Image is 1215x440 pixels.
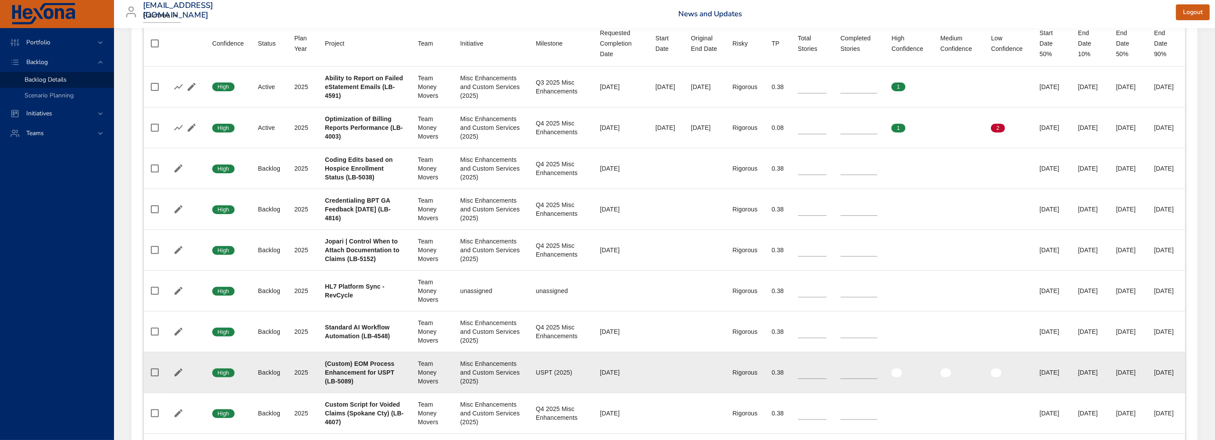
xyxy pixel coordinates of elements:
[656,123,677,132] div: [DATE]
[294,164,311,173] div: 2025
[460,400,522,426] div: Misc Enhancements and Custom Services (2025)
[19,109,59,118] span: Initiatives
[772,327,784,336] div: 0.38
[460,38,484,49] div: Initiative
[325,75,403,99] b: Ability to Report on Failed eStatement Emails (LB-4591)
[536,323,586,340] div: Q4 2025 Misc Enhancements
[172,80,185,93] button: Show Burnup
[772,38,780,49] div: Sort
[1116,28,1140,59] div: End Date 50%
[772,38,780,49] div: TP
[418,318,446,345] div: Team Money Movers
[294,33,311,54] div: Sort
[536,78,586,96] div: Q3 2025 Misc Enhancements
[258,409,280,418] div: Backlog
[772,38,784,49] span: TP
[258,205,280,214] div: Backlog
[772,123,784,132] div: 0.08
[600,28,641,59] div: Requested Completion Date
[536,38,563,49] div: Milestone
[294,33,311,54] span: Plan Year
[1116,327,1140,336] div: [DATE]
[536,368,586,377] div: USPT (2025)
[991,33,1026,54] span: Low Confidence
[143,9,181,23] div: Raintree
[536,119,586,136] div: Q4 2025 Misc Enhancements
[460,237,522,263] div: Misc Enhancements and Custom Services (2025)
[325,360,395,385] b: (Custom) EOM Process Enhancement for USPT (LB-5089)
[772,409,784,418] div: 0.38
[11,3,76,25] img: Hexona
[460,38,484,49] div: Sort
[798,33,827,54] div: Sort
[172,162,185,175] button: Edit Project Details
[733,164,758,173] div: Rigorous
[1078,286,1102,295] div: [DATE]
[1154,123,1178,132] div: [DATE]
[1116,368,1140,377] div: [DATE]
[325,197,391,222] b: Credentialing BPT GA Feedback [DATE] (LB-4816)
[1078,409,1102,418] div: [DATE]
[656,33,677,54] div: Sort
[325,38,345,49] div: Sort
[294,409,311,418] div: 2025
[1078,82,1102,91] div: [DATE]
[212,328,235,336] span: High
[1040,164,1064,173] div: [DATE]
[941,33,977,54] div: Sort
[294,286,311,295] div: 2025
[1078,28,1102,59] div: End Date 10%
[460,155,522,182] div: Misc Enhancements and Custom Services (2025)
[25,91,74,100] span: Scenario Planning
[1078,164,1102,173] div: [DATE]
[1078,123,1102,132] div: [DATE]
[536,404,586,422] div: Q4 2025 Misc Enhancements
[600,123,641,132] div: [DATE]
[172,366,185,379] button: Edit Project Details
[212,247,235,254] span: High
[891,33,926,54] span: High Confidence
[418,237,446,263] div: Team Money Movers
[212,165,235,173] span: High
[258,164,280,173] div: Backlog
[258,246,280,254] div: Backlog
[418,278,446,304] div: Team Money Movers
[418,74,446,100] div: Team Money Movers
[212,124,235,132] span: High
[691,33,719,54] div: Original End Date
[185,80,198,93] button: Edit Project Details
[600,205,641,214] div: [DATE]
[1078,368,1102,377] div: [DATE]
[841,33,878,54] div: Completed Stories
[1176,4,1210,21] button: Logout
[1116,246,1140,254] div: [DATE]
[258,38,276,49] div: Sort
[1116,286,1140,295] div: [DATE]
[1040,286,1064,295] div: [DATE]
[798,33,827,54] div: Total Stories
[294,123,311,132] div: 2025
[691,82,719,91] div: [DATE]
[733,38,758,49] span: Risky
[1040,409,1064,418] div: [DATE]
[143,1,214,20] h3: [EMAIL_ADDRESS][DOMAIN_NAME]
[172,284,185,297] button: Edit Project Details
[941,33,977,54] div: Medium Confidence
[460,74,522,100] div: Misc Enhancements and Custom Services (2025)
[1040,82,1064,91] div: [DATE]
[460,318,522,345] div: Misc Enhancements and Custom Services (2025)
[691,123,719,132] div: [DATE]
[536,38,563,49] div: Sort
[1040,368,1064,377] div: [DATE]
[772,164,784,173] div: 0.38
[1116,164,1140,173] div: [DATE]
[19,129,51,137] span: Teams
[691,33,719,54] div: Sort
[418,38,446,49] span: Team
[418,359,446,386] div: Team Money Movers
[460,286,522,295] div: unassigned
[656,82,677,91] div: [DATE]
[600,327,641,336] div: [DATE]
[1040,205,1064,214] div: [DATE]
